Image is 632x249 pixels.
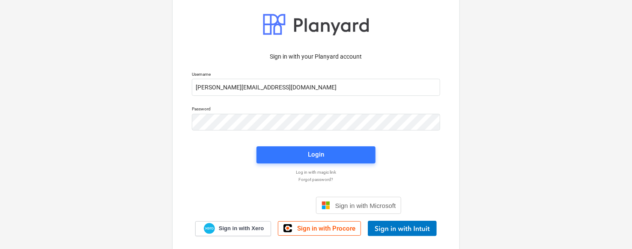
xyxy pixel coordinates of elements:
button: Login [256,146,376,163]
p: Sign in with your Planyard account [192,52,440,61]
span: Sign in with Microsoft [335,202,396,209]
span: Sign in with Procore [297,225,355,232]
span: Sign in with Xero [219,225,264,232]
a: Sign in with Xero [195,221,271,236]
a: Sign in with Procore [278,221,361,236]
iframe: Sign in with Google Button [227,196,313,215]
img: Xero logo [204,223,215,234]
a: Log in with magic link [188,169,444,175]
a: Forgot password? [188,177,444,182]
p: Username [192,71,440,79]
input: Username [192,79,440,96]
div: Login [308,149,324,160]
p: Password [192,106,440,113]
img: Microsoft logo [322,201,330,210]
iframe: Chat Widget [589,208,632,249]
